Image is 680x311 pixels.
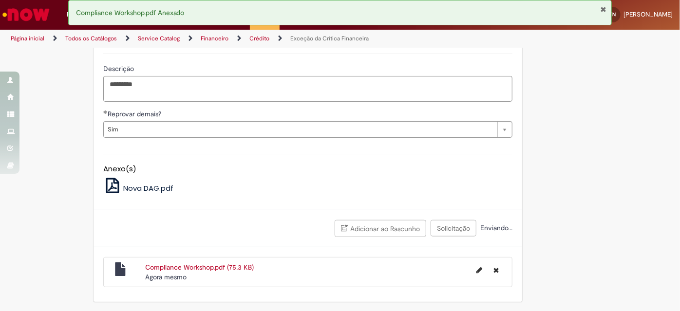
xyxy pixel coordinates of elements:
img: ServiceNow [1,5,51,24]
span: Compliance Workshop.pdf Anexado [76,8,185,17]
a: Crédito [249,35,269,42]
button: Editar nome de arquivo Compliance Workshop.pdf [471,262,488,278]
span: Descrição [103,64,136,73]
a: Service Catalog [138,35,180,42]
a: Exceção da Crítica Financeira [290,35,369,42]
button: Fechar Notificação [600,5,606,13]
button: Excluir Compliance Workshop.pdf [488,262,505,278]
span: Reprovar demais? [108,110,163,118]
span: Sim [108,122,492,137]
textarea: Descrição [103,76,512,102]
span: Obrigatório Preenchido [103,110,108,114]
a: Todos os Catálogos [65,35,117,42]
time: 30/09/2025 11:11:19 [145,273,187,281]
span: Agora mesmo [145,273,187,281]
a: Compliance Workshop.pdf (75.3 KB) [145,263,254,272]
span: Nova DAG.pdf [123,183,173,193]
ul: Trilhas de página [7,30,446,48]
h5: Anexo(s) [103,165,512,173]
span: [PERSON_NAME] [623,10,673,18]
span: Enviando... [478,223,512,232]
a: Nova DAG.pdf [103,183,174,193]
a: Financeiro [201,35,228,42]
a: Página inicial [11,35,44,42]
span: TN [610,11,616,18]
span: Requisições [67,10,101,19]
